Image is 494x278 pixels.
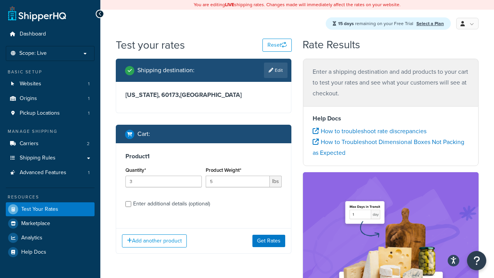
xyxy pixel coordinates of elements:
b: LIVE [225,1,234,8]
a: Shipping Rules [6,151,95,165]
span: lbs [270,176,282,187]
span: Shipping Rules [20,155,56,161]
span: Scope: Live [19,50,47,57]
h3: Product 1 [125,153,282,160]
span: 1 [88,81,90,87]
button: Add another product [122,234,187,247]
label: Product Weight* [206,167,241,173]
a: Advanced Features1 [6,166,95,180]
li: Advanced Features [6,166,95,180]
a: How to troubleshoot rate discrepancies [313,127,426,136]
a: Pickup Locations1 [6,106,95,120]
a: Test Your Rates [6,202,95,216]
li: Carriers [6,137,95,151]
p: Enter a shipping destination and add products to your cart to test your rates and see what your c... [313,66,469,99]
span: 2 [87,141,90,147]
h3: [US_STATE], 60173 , [GEOGRAPHIC_DATA] [125,91,282,99]
span: Websites [20,81,41,87]
label: Quantity* [125,167,146,173]
span: Help Docs [21,249,46,256]
span: Test Your Rates [21,206,58,213]
span: Carriers [20,141,39,147]
span: Advanced Features [20,170,66,176]
a: Analytics [6,231,95,245]
div: Manage Shipping [6,128,95,135]
span: Pickup Locations [20,110,60,117]
span: Analytics [21,235,42,241]
div: Basic Setup [6,69,95,75]
a: Edit [264,63,288,78]
h2: Cart : [137,131,150,137]
h1: Test your rates [116,37,185,53]
div: Resources [6,194,95,200]
span: 1 [88,95,90,102]
input: Enter additional details (optional) [125,201,131,207]
a: Select a Plan [416,20,444,27]
button: Open Resource Center [467,251,486,270]
a: How to Troubleshoot Dimensional Boxes Not Packing as Expected [313,137,464,157]
button: Get Rates [252,235,285,247]
span: remaining on your Free Trial [338,20,414,27]
li: Origins [6,92,95,106]
a: Dashboard [6,27,95,41]
a: Carriers2 [6,137,95,151]
a: Marketplace [6,217,95,231]
strong: 15 days [338,20,354,27]
li: Pickup Locations [6,106,95,120]
a: Websites1 [6,77,95,91]
span: Dashboard [20,31,46,37]
h2: Shipping destination : [137,67,195,74]
h2: Rate Results [303,39,360,51]
button: Reset [262,39,292,52]
input: 0.00 [206,176,270,187]
a: Origins1 [6,92,95,106]
span: Marketplace [21,220,50,227]
span: 1 [88,170,90,176]
input: 0.0 [125,176,202,187]
span: 1 [88,110,90,117]
a: Help Docs [6,245,95,259]
span: Origins [20,95,37,102]
div: Enter additional details (optional) [133,198,210,209]
li: Websites [6,77,95,91]
h4: Help Docs [313,114,469,123]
